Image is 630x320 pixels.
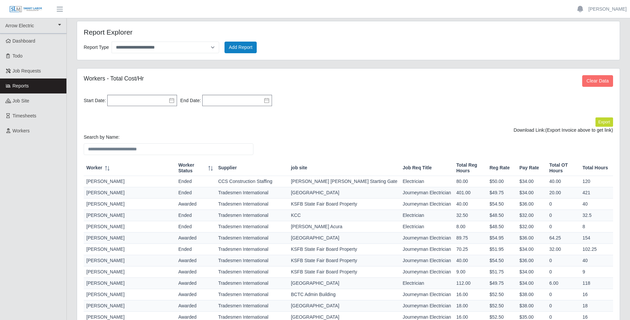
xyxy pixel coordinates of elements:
td: $49.75 [487,278,517,289]
td: [GEOGRAPHIC_DATA] [288,278,400,289]
td: Journeyman Electrician [400,233,454,244]
span: job site [291,165,307,171]
td: $54.95 [487,233,517,244]
span: Total Reg Hours [456,162,484,174]
td: Tradesmen International [216,255,288,266]
span: job site [13,98,30,103]
td: 18 [580,300,613,312]
td: [PERSON_NAME] [84,300,176,312]
td: 89.75 [454,233,487,244]
span: awarded [178,201,197,207]
td: [PERSON_NAME] [84,210,176,221]
td: 0 [547,199,580,210]
span: awarded [178,235,197,240]
td: Tradesmen International [216,233,288,244]
td: Tradesmen International [216,221,288,233]
div: Download Link: [84,127,613,134]
button: Clear Data [582,75,613,87]
span: Total OT Hours [549,162,577,174]
td: 40.00 [547,176,580,187]
td: 20.00 [547,187,580,199]
td: 32.00 [547,244,580,255]
td: $34.00 [517,244,547,255]
td: Tradesmen International [216,266,288,278]
td: [PERSON_NAME] [84,266,176,278]
td: Journeyman Electrician [400,289,454,300]
td: [PERSON_NAME] Acura [288,221,400,233]
td: [PERSON_NAME] [84,278,176,289]
label: Search by Name: [84,134,120,141]
td: Journeyman Electrician [400,187,454,199]
td: 8 [580,221,613,233]
span: Worker Status [178,162,206,174]
td: $36.00 [517,255,547,266]
td: Journeyman Electrician [400,300,454,312]
span: awarded [178,292,197,297]
td: 40.00 [454,255,487,266]
td: 0 [547,210,580,221]
td: 64.25 [547,233,580,244]
span: Workers [13,128,30,133]
span: Reports [13,83,29,88]
button: Add Report [225,42,257,53]
td: KSFB State Fair Board Property [288,255,400,266]
td: $38.00 [517,289,547,300]
td: 70.25 [454,244,487,255]
span: Reg Rate [490,165,510,171]
span: Job Req Title [403,165,432,171]
td: $34.00 [517,266,547,278]
span: ended [178,224,192,229]
a: [PERSON_NAME] [588,6,627,13]
td: 401.00 [454,187,487,199]
td: Electrician [400,210,454,221]
td: 0 [547,221,580,233]
h5: Workers - Total Cost/Hr [84,75,433,82]
td: [PERSON_NAME] [PERSON_NAME] Starting Gate [288,176,400,187]
span: awarded [178,314,197,320]
span: awarded [178,303,197,308]
td: Tradesmen International [216,187,288,199]
td: 40 [580,199,613,210]
button: Export [595,117,613,127]
td: [PERSON_NAME] [84,187,176,199]
td: 8.00 [454,221,487,233]
td: Electrician [400,221,454,233]
td: Tradesmen International [216,278,288,289]
td: $50.00 [487,176,517,187]
td: [PERSON_NAME] [84,255,176,266]
td: [PERSON_NAME] [84,221,176,233]
span: ended [178,246,192,252]
td: 80.00 [454,176,487,187]
span: ended [178,190,192,195]
td: KSFB State Fair Board Property [288,199,400,210]
label: Report Type [84,43,109,52]
span: Timesheets [13,113,37,118]
td: $52.50 [487,300,517,312]
span: (Export Invoice above to get link) [545,127,613,133]
td: Journeyman Electrician [400,199,454,210]
td: CCS Construction Staffing [216,176,288,187]
td: 0 [547,300,580,312]
td: [PERSON_NAME] [84,176,176,187]
h4: Report Explorer [84,28,299,36]
td: Journeyman Electrician [400,244,454,255]
td: $34.00 [517,187,547,199]
td: $34.00 [517,176,547,187]
td: 40 [580,255,613,266]
td: 32.50 [454,210,487,221]
td: $49.75 [487,187,517,199]
td: KCC [288,210,400,221]
span: Worker [86,165,102,171]
label: End Date: [180,97,201,104]
td: 102.25 [580,244,613,255]
td: Journeyman Electrician [400,266,454,278]
td: [GEOGRAPHIC_DATA] [288,187,400,199]
td: [PERSON_NAME] [84,289,176,300]
td: [GEOGRAPHIC_DATA] [288,300,400,312]
td: $32.00 [517,210,547,221]
td: $32.00 [517,221,547,233]
td: 118 [580,278,613,289]
span: Todo [13,53,23,59]
td: 40.00 [454,199,487,210]
td: Tradesmen International [216,210,288,221]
